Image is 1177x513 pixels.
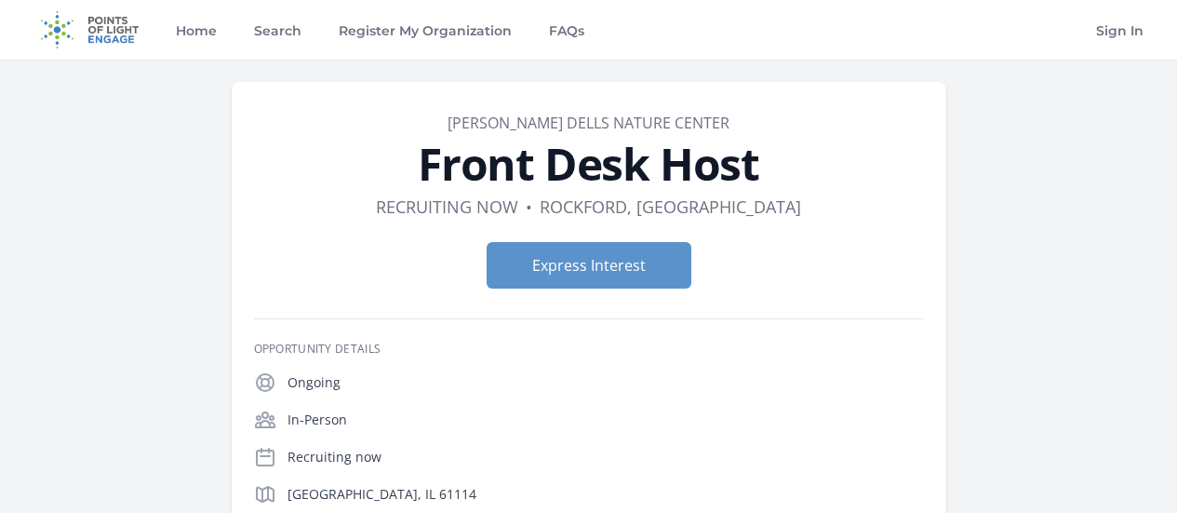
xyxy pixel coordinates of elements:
h1: Front Desk Host [254,142,924,186]
dd: Recruiting now [376,194,518,220]
p: [GEOGRAPHIC_DATA], IL 61114 [288,485,924,504]
div: • [526,194,532,220]
dd: Rockford, [GEOGRAPHIC_DATA] [540,194,801,220]
button: Express Interest [487,242,691,289]
p: In-Person [288,411,924,429]
p: Ongoing [288,373,924,392]
a: [PERSON_NAME] Dells Nature Center [448,113,729,133]
p: Recruiting now [288,448,924,466]
h3: Opportunity Details [254,342,924,357]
